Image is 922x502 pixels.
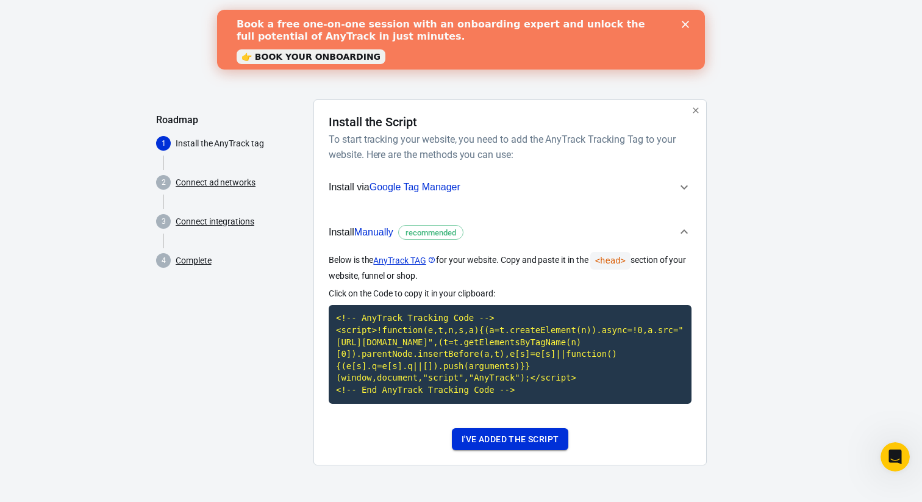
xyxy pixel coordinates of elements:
[329,132,687,162] h6: To start tracking your website, you need to add the AnyTrack Tracking Tag to your website. Here a...
[590,252,631,270] code: <head>
[156,114,304,126] h5: Roadmap
[162,217,166,226] text: 3
[162,178,166,187] text: 2
[329,252,691,282] p: Below is the for your website. Copy and paste it in the section of your website, funnel or shop.
[176,215,254,228] a: Connect integrations
[217,10,705,70] iframe: Intercom live chat banner
[329,115,417,129] h4: Install the Script
[370,182,460,192] span: Google Tag Manager
[329,179,460,195] span: Install via
[329,224,463,240] span: Install
[465,11,477,18] div: Close
[162,139,166,148] text: 1
[354,227,393,237] span: Manually
[176,137,304,150] p: Install the AnyTrack tag
[329,305,691,403] code: Click to copy
[401,227,460,239] span: recommended
[176,176,256,189] a: Connect ad networks
[176,254,212,267] a: Complete
[373,254,435,267] a: AnyTrack TAG
[452,428,568,451] button: I've added the script
[329,287,691,300] p: Click on the Code to copy it in your clipboard:
[329,172,691,203] button: Install viaGoogle Tag Manager
[156,20,766,41] div: AnyTrack
[329,212,691,253] button: InstallManuallyrecommended
[881,442,910,472] iframe: Intercom live chat
[162,256,166,265] text: 4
